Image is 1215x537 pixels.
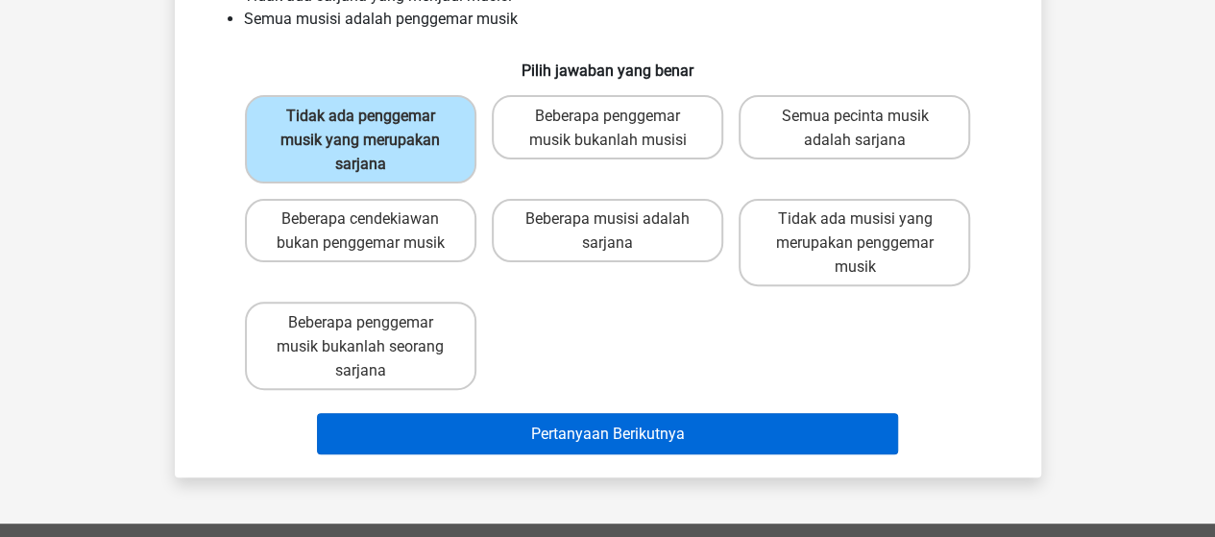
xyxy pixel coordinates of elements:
[277,312,444,378] font: Beberapa penggemar musik bukanlah seorang sarjana
[244,10,518,28] font: Semua musisi adalah penggemar musik
[280,107,440,173] font: Tidak ada penggemar musik yang merupakan sarjana
[781,107,928,149] font: Semua pecinta musik adalah sarjana
[776,209,934,276] font: Tidak ada musisi yang merupakan penggemar musik
[277,209,445,252] font: Beberapa cendekiawan bukan penggemar musik
[525,209,690,252] font: Beberapa musisi adalah sarjana
[528,107,686,149] font: Beberapa penggemar musik bukanlah musisi
[530,425,684,443] font: Pertanyaan Berikutnya
[522,61,693,80] font: Pilih jawaban yang benar
[317,413,898,454] button: Pertanyaan Berikutnya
